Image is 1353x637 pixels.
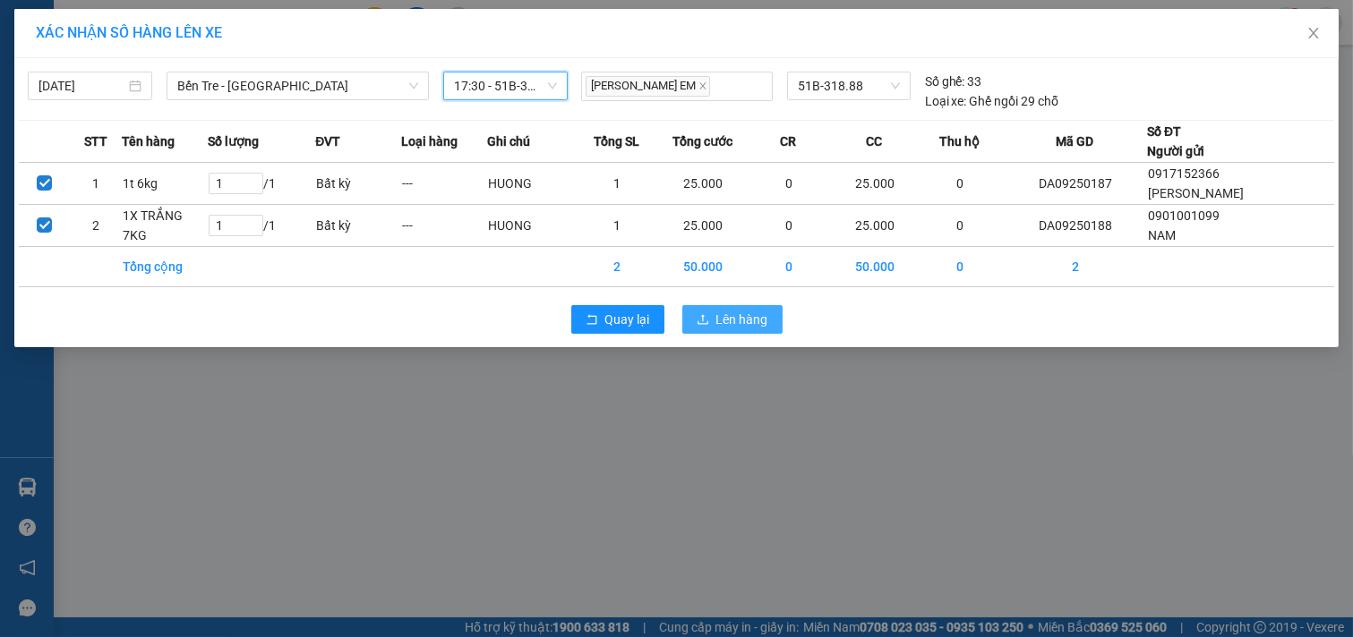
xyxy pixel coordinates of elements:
td: 0 [746,163,832,205]
span: 51B-318.88 [798,72,899,99]
td: HUONG [487,205,575,247]
button: uploadLên hàng [682,305,783,334]
span: Loại hàng [401,132,458,151]
span: Bến Tre - Sài Gòn [177,72,418,99]
td: Bất kỳ [315,163,401,205]
span: Số lượng [208,132,259,151]
span: 0901001099 [1148,208,1220,223]
td: 1t 6kg [122,163,208,205]
span: CC [866,132,882,151]
span: Loại xe: [925,91,967,111]
td: 1 [574,205,660,247]
span: CR [780,132,796,151]
span: Ghi chú [487,132,530,151]
span: close [698,81,707,90]
span: [PERSON_NAME] EM [586,76,710,97]
td: 1 [574,163,660,205]
div: Ghế ngồi 29 chỗ [925,91,1059,111]
span: [PERSON_NAME] [1148,186,1244,200]
span: Tổng SL [594,132,639,151]
span: ĐVT [315,132,340,151]
span: XÁC NHẬN SỐ HÀNG LÊN XE [36,24,222,41]
td: 1X TRẮNG 7KG [122,205,208,247]
td: 0 [917,205,1003,247]
td: 2 [1003,247,1147,287]
td: 25.000 [660,163,746,205]
span: rollback [586,313,598,327]
td: 1 [70,163,121,205]
td: 0 [917,247,1003,287]
td: Bất kỳ [315,205,401,247]
td: 0 [917,163,1003,205]
td: DA09250187 [1003,163,1147,205]
span: STT [84,132,107,151]
span: Tên hàng [122,132,175,151]
td: --- [401,163,487,205]
td: 2 [70,205,121,247]
div: Số ĐT Người gửi [1147,122,1204,161]
input: 11/09/2025 [39,76,125,96]
span: Thu hộ [939,132,980,151]
td: 50.000 [832,247,918,287]
button: Close [1289,9,1339,59]
td: 0 [746,205,832,247]
td: Tổng cộng [122,247,208,287]
td: / 1 [208,205,316,247]
span: Quay lại [605,310,650,329]
button: rollbackQuay lại [571,305,664,334]
td: DA09250188 [1003,205,1147,247]
td: / 1 [208,163,316,205]
span: close [1306,26,1321,40]
td: HUONG [487,163,575,205]
span: upload [697,313,709,327]
span: 17:30 - 51B-318.88 [454,72,557,99]
span: Tổng cước [672,132,732,151]
td: 50.000 [660,247,746,287]
span: Mã GD [1056,132,1093,151]
span: down [408,81,419,91]
td: --- [401,205,487,247]
td: 25.000 [660,205,746,247]
td: 25.000 [832,205,918,247]
td: 25.000 [832,163,918,205]
td: 0 [746,247,832,287]
span: Số ghế: [925,72,965,91]
div: 33 [925,72,982,91]
span: NAM [1148,228,1176,242]
span: Lên hàng [716,310,768,329]
td: 2 [574,247,660,287]
span: 0917152366 [1148,166,1220,181]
